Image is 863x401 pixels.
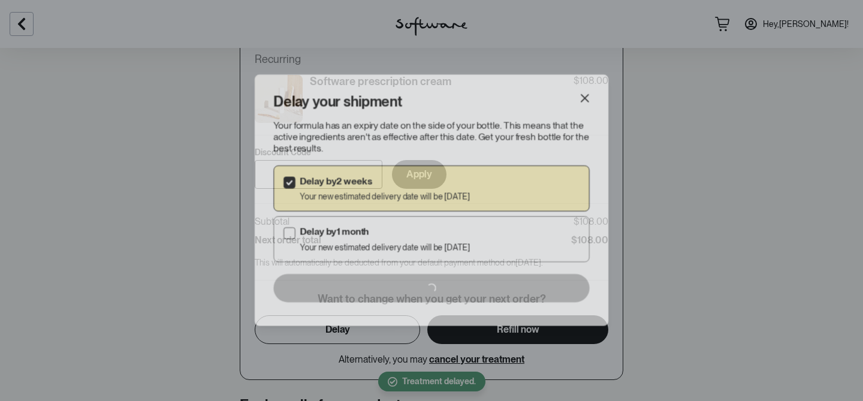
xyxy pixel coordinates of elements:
p: Your formula has an expiry date on the side of your bottle. This means that the active ingredient... [273,120,589,154]
button: Close [575,89,594,107]
h4: Delay your shipment [273,94,402,110]
p: Your new estimated delivery date will be [DATE] [300,192,470,202]
p: Delay by 1 month [300,227,470,238]
p: Your new estimated delivery date will be [DATE] [300,243,470,253]
p: Delay by 2 weeks [300,176,470,187]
